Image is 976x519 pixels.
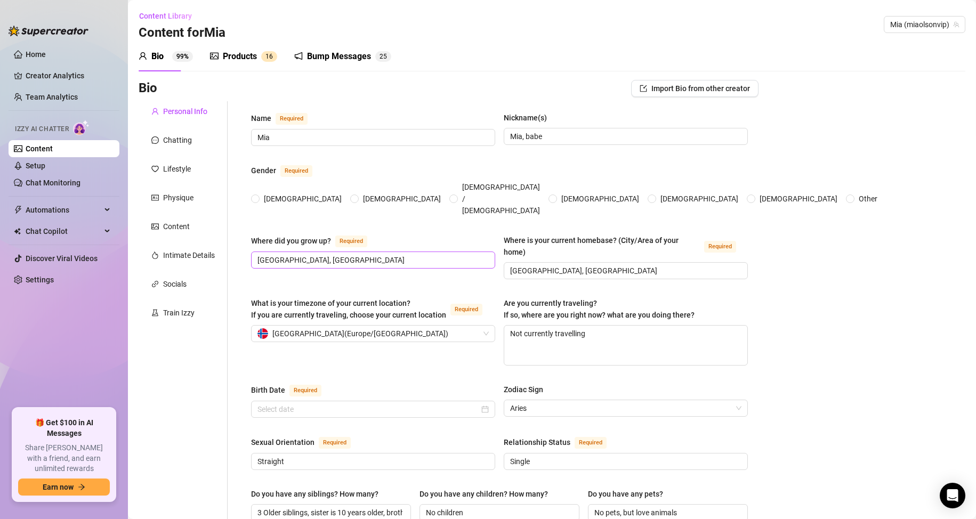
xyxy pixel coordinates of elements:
[26,254,98,263] a: Discover Viral Videos
[163,134,192,146] div: Chatting
[504,234,748,258] label: Where is your current homebase? (City/Area of your home)
[210,52,219,60] span: picture
[14,206,22,214] span: thunderbolt
[14,228,21,235] img: Chat Copilot
[139,7,200,25] button: Content Library
[420,488,548,500] div: Do you have any children? How many?
[704,241,736,253] span: Required
[151,309,159,317] span: experiment
[251,384,333,396] label: Birth Date
[18,418,110,439] span: 🎁 Get $100 in AI Messages
[139,25,225,42] h3: Content for Mia
[504,112,547,124] div: Nickname(s)
[504,234,700,258] div: Where is your current homebase? (City/Area of your home)
[510,265,739,277] input: Where is your current homebase? (City/Area of your home)
[294,52,303,60] span: notification
[257,507,402,518] input: Do you have any siblings? How many?
[251,112,271,124] div: Name
[251,112,319,125] label: Name
[510,456,739,467] input: Relationship Status
[151,165,159,173] span: heart
[504,326,747,365] textarea: Not currently travelling
[163,106,207,117] div: Personal Info
[420,488,555,500] label: Do you have any children? How many?
[257,254,487,266] input: Where did you grow up?
[251,234,379,247] label: Where did you grow up?
[151,50,164,63] div: Bio
[940,483,965,508] div: Open Intercom Messenger
[755,193,842,205] span: [DEMOGRAPHIC_DATA]
[251,165,276,176] div: Gender
[9,26,88,36] img: logo-BBDzfeDw.svg
[151,252,159,259] span: fire
[251,488,386,500] label: Do you have any siblings? How many?
[640,85,647,92] span: import
[172,51,193,62] sup: 99%
[426,507,571,518] input: Do you have any children? How many?
[575,437,607,449] span: Required
[18,443,110,474] span: Share [PERSON_NAME] with a friend, and earn unlimited rewards
[588,488,671,500] label: Do you have any pets?
[458,181,544,216] span: [DEMOGRAPHIC_DATA] / [DEMOGRAPHIC_DATA]
[163,307,195,319] div: Train Izzy
[269,53,273,60] span: 6
[953,21,959,28] span: team
[504,436,618,449] label: Relationship Status
[504,436,570,448] div: Relationship Status
[251,235,331,247] div: Where did you grow up?
[251,436,362,449] label: Sexual Orientation
[26,201,101,218] span: Automations
[251,488,378,500] div: Do you have any siblings? How many?
[510,400,741,416] span: Aries
[78,483,85,491] span: arrow-right
[26,50,46,59] a: Home
[151,108,159,115] span: user
[257,132,487,143] input: Name
[656,193,743,205] span: [DEMOGRAPHIC_DATA]
[26,275,54,284] a: Settings
[73,120,90,135] img: AI Chatter
[272,326,448,342] span: [GEOGRAPHIC_DATA] ( Europe/[GEOGRAPHIC_DATA] )
[319,437,351,449] span: Required
[276,113,308,125] span: Required
[450,304,482,315] span: Required
[151,280,159,288] span: link
[854,193,882,205] span: Other
[260,193,346,205] span: [DEMOGRAPHIC_DATA]
[139,12,192,20] span: Content Library
[43,483,74,491] span: Earn now
[594,507,739,518] input: Do you have any pets?
[139,80,157,97] h3: Bio
[890,17,959,33] span: Mia (miaolsonvip)
[251,436,314,448] div: Sexual Orientation
[510,131,739,142] input: Nickname(s)
[163,249,215,261] div: Intimate Details
[631,80,759,97] button: Import Bio from other creator
[289,385,321,396] span: Required
[588,488,663,500] div: Do you have any pets?
[251,164,324,177] label: Gender
[375,51,391,62] sup: 25
[26,161,45,170] a: Setup
[359,193,445,205] span: [DEMOGRAPHIC_DATA]
[223,50,257,63] div: Products
[18,479,110,496] button: Earn nowarrow-right
[151,136,159,144] span: message
[257,328,268,339] img: no
[251,299,446,319] span: What is your timezone of your current location? If you are currently traveling, choose your curre...
[504,112,554,124] label: Nickname(s)
[163,278,187,290] div: Socials
[651,84,750,93] span: Import Bio from other creator
[139,52,147,60] span: user
[261,51,277,62] sup: 16
[26,179,80,187] a: Chat Monitoring
[307,50,371,63] div: Bump Messages
[257,403,479,415] input: Birth Date
[504,384,551,395] label: Zodiac Sign
[26,93,78,101] a: Team Analytics
[151,194,159,201] span: idcard
[383,53,387,60] span: 5
[26,144,53,153] a: Content
[557,193,643,205] span: [DEMOGRAPHIC_DATA]
[163,192,193,204] div: Physique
